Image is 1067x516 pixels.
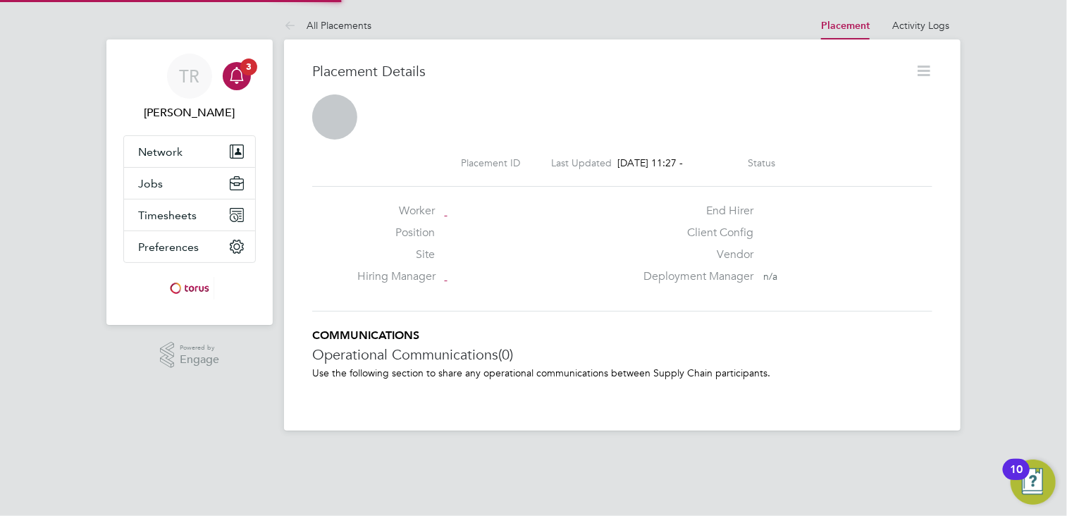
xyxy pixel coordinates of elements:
span: (0) [498,345,513,364]
span: n/a [763,270,777,283]
span: 3 [240,59,257,75]
a: Go to home page [123,277,256,300]
label: Deployment Manager [635,269,753,284]
label: Position [357,226,435,240]
span: Timesheets [138,209,197,222]
button: Preferences [124,231,255,262]
label: Client Config [635,226,753,240]
label: Last Updated [551,156,612,169]
span: Powered by [180,342,219,354]
label: Vendor [635,247,753,262]
button: Timesheets [124,199,255,231]
nav: Main navigation [106,39,273,325]
a: All Placements [284,19,371,32]
label: Site [357,247,435,262]
a: 3 [223,54,251,99]
a: Placement [821,20,870,32]
label: Placement ID [461,156,520,169]
label: Hiring Manager [357,269,435,284]
h3: Operational Communications [312,345,932,364]
span: TR [180,67,200,85]
a: Powered byEngage [160,342,220,369]
label: Worker [357,204,435,219]
span: Preferences [138,240,199,254]
label: Status [748,156,775,169]
span: Tracey Radford [123,104,256,121]
button: Jobs [124,168,255,199]
span: [DATE] 11:27 - [617,156,683,169]
div: 10 [1010,469,1023,488]
a: TR[PERSON_NAME] [123,54,256,121]
button: Network [124,136,255,167]
span: Engage [180,354,219,366]
button: Open Resource Center, 10 new notifications [1011,460,1056,505]
img: torus-logo-retina.png [165,277,214,300]
p: Use the following section to share any operational communications between Supply Chain participants. [312,367,932,379]
label: End Hirer [635,204,753,219]
h3: Placement Details [312,62,904,80]
span: Network [138,145,183,159]
a: Activity Logs [892,19,949,32]
span: Jobs [138,177,163,190]
h5: COMMUNICATIONS [312,328,932,343]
